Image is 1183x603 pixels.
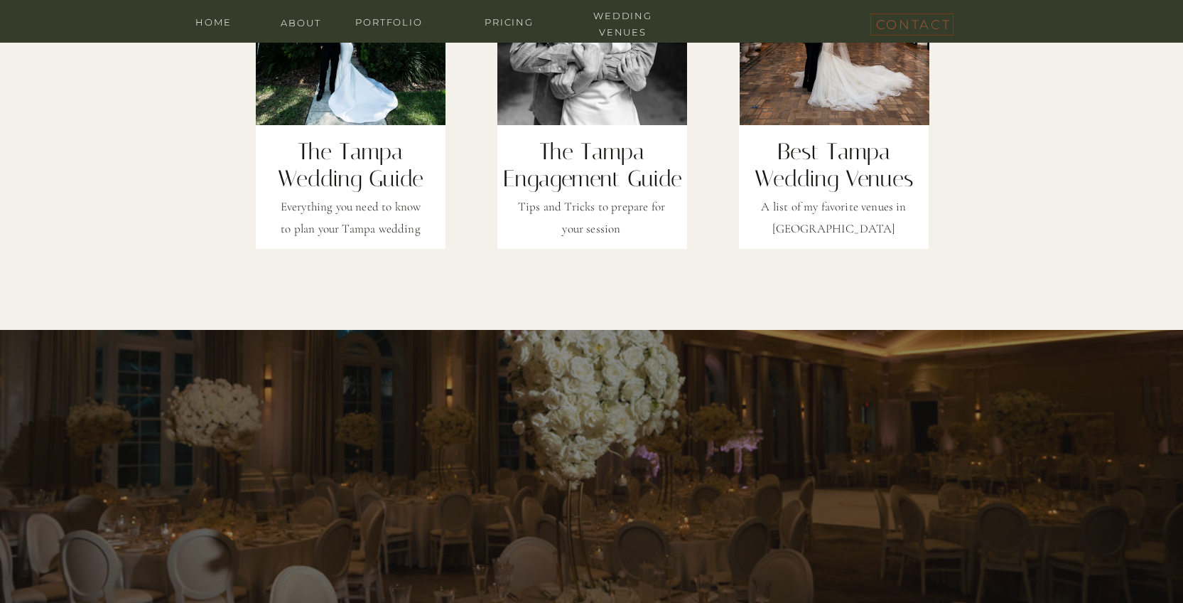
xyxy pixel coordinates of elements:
[518,196,666,241] a: Tips and Tricks to prepare for your session
[279,196,423,241] a: Everything you need to know to plan your Tampa wedding
[498,138,687,166] a: The Tampa Engagement Guide
[256,138,445,166] a: The Tampa Wedding Guide
[347,14,432,28] a: portfolio
[760,196,908,241] a: A list of my favorite venues in [GEOGRAPHIC_DATA]
[740,138,929,166] a: Best Tampa Wedding Venues
[876,14,947,30] a: contact
[580,8,666,21] a: wedding venues
[467,14,552,28] a: Pricing
[273,15,330,28] a: about
[185,14,242,28] a: home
